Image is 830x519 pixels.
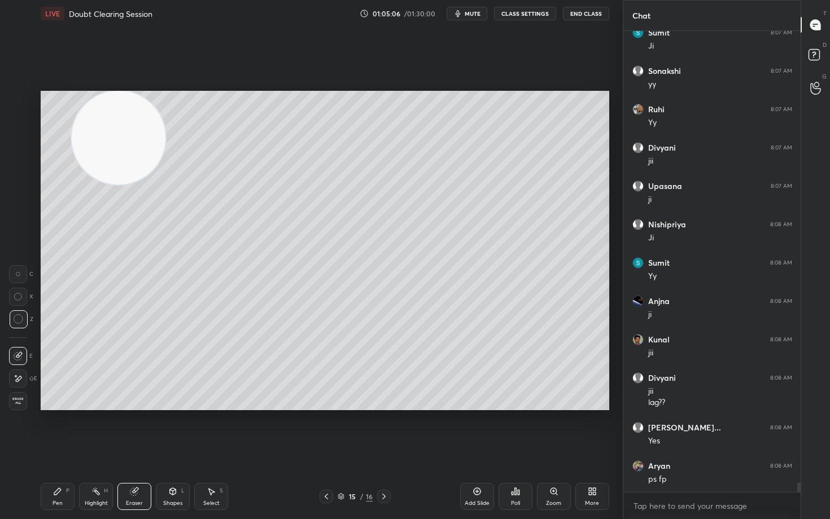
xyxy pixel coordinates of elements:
[770,336,792,343] div: 8:08 AM
[771,183,792,190] div: 8:07 AM
[563,7,609,20] button: End Class
[648,66,681,76] h6: Sonakshi
[203,500,220,506] div: Select
[648,181,682,191] h6: Upasana
[771,68,792,74] div: 8:07 AM
[648,143,676,153] h6: Divyani
[69,8,152,19] h4: Doubt Clearing Session
[648,461,670,471] h6: Aryan
[632,460,644,472] img: 33f2e882a6494b5da6ad5a0847616db5.jpg
[126,500,143,506] div: Eraser
[632,27,644,38] img: 3
[648,117,792,129] div: Yy
[163,500,182,506] div: Shapes
[347,493,358,500] div: 15
[770,375,792,381] div: 8:08 AM
[648,397,792,408] div: lag??
[220,488,223,494] div: S
[648,194,792,205] div: ji
[465,500,490,506] div: Add Slide
[648,386,792,397] div: jii
[648,258,670,268] h6: Sumit
[648,104,665,115] h6: Ruhi
[648,296,670,306] h6: Anjna
[648,373,676,383] h6: Divyani
[465,10,480,17] span: mute
[85,500,108,506] div: Highlight
[770,463,792,469] div: 8:08 AM
[632,422,644,433] img: default.png
[9,288,33,306] div: X
[648,423,721,433] h6: [PERSON_NAME]...
[632,372,644,384] img: default.png
[648,309,792,320] div: ji
[771,29,792,36] div: 8:07 AM
[770,259,792,266] div: 8:08 AM
[181,488,185,494] div: L
[632,334,644,345] img: 03c433cbea45448988c29aea723c5733.jpg
[632,296,644,307] img: f36cf9491315400ba06f3afc17d38e50.png
[623,1,659,30] p: Chat
[648,271,792,282] div: Yy
[494,7,556,20] button: CLASS SETTINGS
[10,397,27,405] span: Erase all
[53,500,63,506] div: Pen
[546,500,561,506] div: Zoom
[648,41,792,52] div: Ji
[648,28,670,38] h6: Sumit
[9,370,37,388] div: E
[770,221,792,228] div: 8:08 AM
[9,347,33,365] div: E
[632,142,644,153] img: default.png
[366,491,373,502] div: 16
[648,156,792,167] div: jii
[648,348,792,359] div: jii
[632,257,644,269] img: 3
[648,474,792,485] div: ps fp
[648,335,670,345] h6: Kunal
[648,436,792,447] div: Yes
[623,31,801,492] div: grid
[360,493,364,500] div: /
[648,232,792,244] div: Ji
[771,144,792,151] div: 8:07 AM
[823,41,827,49] p: D
[632,219,644,230] img: default.png
[770,298,792,305] div: 8:08 AM
[822,72,827,81] p: G
[511,500,520,506] div: Poll
[41,7,64,20] div: LIVE
[771,106,792,113] div: 8:07 AM
[9,310,33,328] div: Z
[770,424,792,431] div: 8:08 AM
[648,219,686,230] h6: Nishipriya
[632,181,644,192] img: default.png
[447,7,487,20] button: mute
[104,488,108,494] div: H
[632,104,644,115] img: e88f568d208e4024a18dae0ccb66bf60.jpg
[66,488,69,494] div: P
[823,9,827,17] p: T
[9,265,33,283] div: C
[585,500,599,506] div: More
[648,79,792,90] div: yy
[632,65,644,77] img: default.png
